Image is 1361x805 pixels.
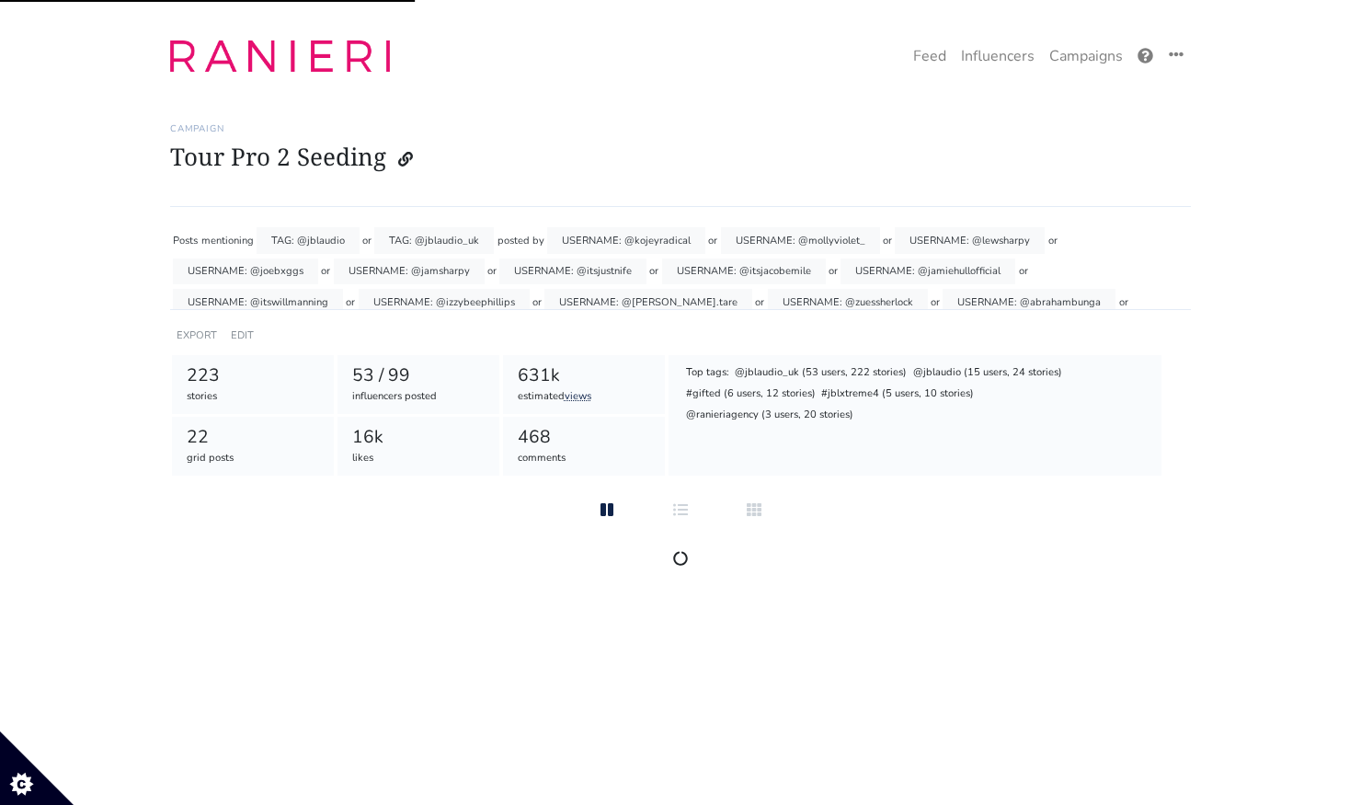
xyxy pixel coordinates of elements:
div: or [1048,227,1058,254]
div: or [649,259,658,285]
div: or [829,259,838,285]
div: @jblaudio_uk (53 users, 222 stories) [734,364,909,383]
div: comments [518,451,651,466]
div: or [346,289,355,316]
div: or [755,289,764,316]
div: 22 [187,424,320,451]
div: #jblxtreme4 (5 users, 10 stories) [820,385,976,404]
div: TAG: @jblaudio_uk [374,227,494,254]
div: likes [352,451,486,466]
div: or [1119,289,1128,316]
div: estimated [518,389,651,405]
a: Campaigns [1042,38,1130,75]
div: 223 [187,362,320,389]
h1: Tour Pro 2 Seeding [170,142,1191,177]
div: #gifted (6 users, 12 stories) [684,385,817,404]
div: USERNAME: @joebxggs [173,259,318,285]
div: by [532,227,544,254]
div: or [321,259,330,285]
div: 16k [352,424,486,451]
div: or [883,227,892,254]
div: or [532,289,542,316]
div: or [1019,259,1028,285]
div: USERNAME: @kojeyradical [547,227,705,254]
div: grid posts [187,451,320,466]
div: mentioning [201,227,254,254]
div: USERNAME: @itsjacobemile [662,259,826,285]
a: views [565,389,591,403]
div: USERNAME: @lewsharpy [895,227,1045,254]
div: @jblaudio (15 users, 24 stories) [911,364,1063,383]
div: USERNAME: @jamsharpy [334,259,485,285]
a: Influencers [954,38,1042,75]
div: USERNAME: @itswillmanning [173,289,343,316]
div: Posts [173,227,198,254]
div: Top tags: [684,364,730,383]
div: USERNAME: @izzybeephillips [359,289,530,316]
div: TAG: @jblaudio [257,227,360,254]
div: or [362,227,372,254]
div: USERNAME: @zuessherlock [768,289,928,316]
div: 631k [518,362,651,389]
div: USERNAME: @[PERSON_NAME].tare [544,289,752,316]
div: USERNAME: @mollyviolet_ [721,227,880,254]
div: 53 / 99 [352,362,486,389]
div: USERNAME: @jamiehullofficial [841,259,1015,285]
div: USERNAME: @abrahambunga [943,289,1115,316]
a: Feed [906,38,954,75]
a: EDIT [231,328,254,342]
div: stories [187,389,320,405]
a: EXPORT [177,328,217,342]
div: influencers posted [352,389,486,405]
img: 11:26:11_1548242771 [170,40,390,72]
div: or [708,227,717,254]
div: or [487,259,497,285]
div: USERNAME: @itsjustnife [499,259,646,285]
h6: Campaign [170,123,1191,134]
div: @ranieriagency (3 users, 20 stories) [684,407,854,425]
div: or [931,289,940,316]
div: posted [498,227,530,254]
div: 468 [518,424,651,451]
